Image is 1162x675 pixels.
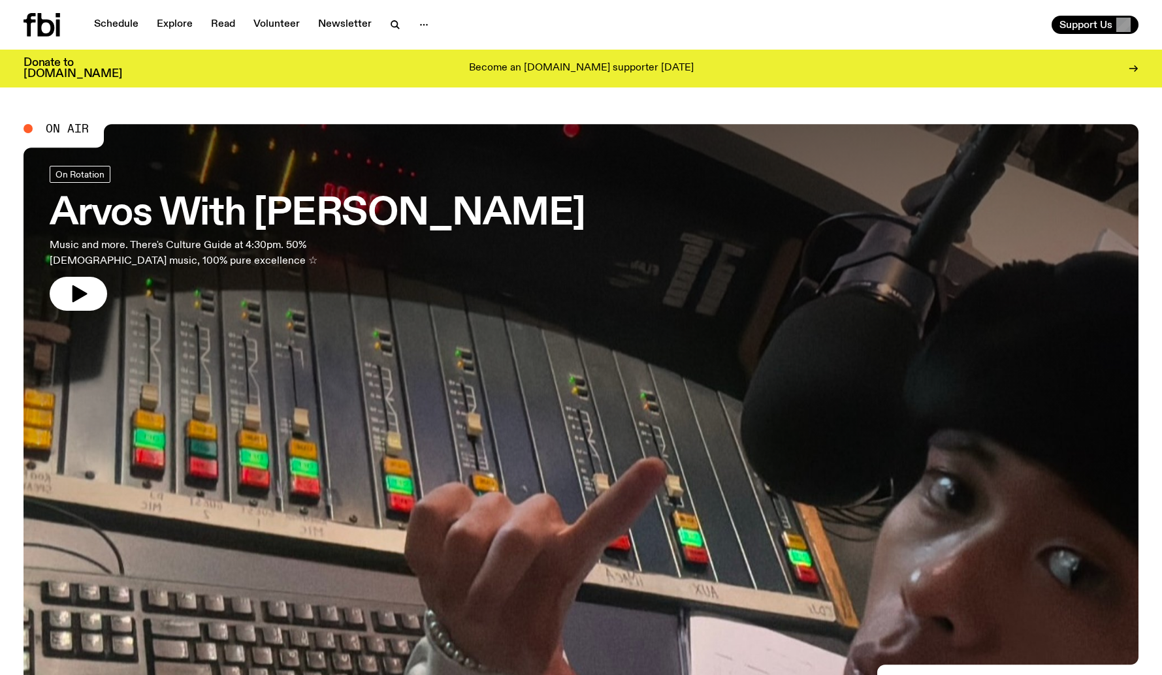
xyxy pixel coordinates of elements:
h3: Arvos With [PERSON_NAME] [50,196,585,232]
a: Newsletter [310,16,379,34]
span: Support Us [1059,19,1112,31]
button: Support Us [1052,16,1138,34]
a: On Rotation [50,166,110,183]
p: Become an [DOMAIN_NAME] supporter [DATE] [469,63,694,74]
a: Explore [149,16,201,34]
h3: Donate to [DOMAIN_NAME] [24,57,122,80]
a: Arvos With [PERSON_NAME]Music and more. There's Culture Guide at 4:30pm. 50% [DEMOGRAPHIC_DATA] m... [50,166,585,311]
p: Music and more. There's Culture Guide at 4:30pm. 50% [DEMOGRAPHIC_DATA] music, 100% pure excellen... [50,238,384,269]
a: Read [203,16,243,34]
span: On Rotation [56,169,105,179]
span: On Air [46,123,89,134]
a: Volunteer [246,16,308,34]
a: Schedule [86,16,146,34]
